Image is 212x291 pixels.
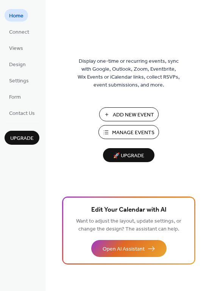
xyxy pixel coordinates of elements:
[103,245,145,253] span: Open AI Assistant
[5,42,28,54] a: Views
[5,58,30,70] a: Design
[9,93,21,101] span: Form
[91,205,167,215] span: Edit Your Calendar with AI
[5,131,39,145] button: Upgrade
[99,107,159,121] button: Add New Event
[5,107,39,119] a: Contact Us
[103,148,154,162] button: 🚀 Upgrade
[98,125,159,139] button: Manage Events
[9,61,26,69] span: Design
[78,57,180,89] span: Display one-time or recurring events, sync with Google, Outlook, Zoom, Eventbrite, Wix Events or ...
[9,12,23,20] span: Home
[5,25,34,38] a: Connect
[113,111,154,119] span: Add New Event
[9,110,35,118] span: Contact Us
[10,135,34,142] span: Upgrade
[112,129,154,137] span: Manage Events
[91,240,167,257] button: Open AI Assistant
[9,28,29,36] span: Connect
[9,77,29,85] span: Settings
[5,9,28,22] a: Home
[5,74,33,87] a: Settings
[108,151,150,161] span: 🚀 Upgrade
[76,216,181,234] span: Want to adjust the layout, update settings, or change the design? The assistant can help.
[9,45,23,53] span: Views
[5,90,25,103] a: Form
